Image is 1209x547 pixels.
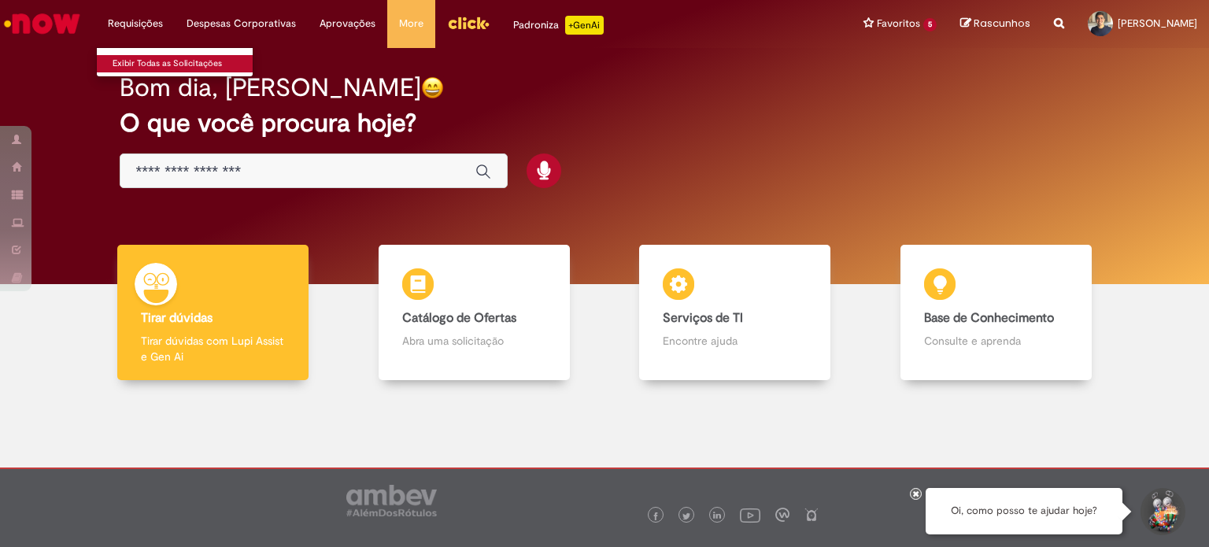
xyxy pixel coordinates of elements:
[713,512,721,521] img: logo_footer_linkedin.png
[652,512,660,520] img: logo_footer_facebook.png
[2,8,83,39] img: ServiceNow
[1118,17,1197,30] span: [PERSON_NAME]
[924,333,1068,349] p: Consulte e aprenda
[740,504,760,525] img: logo_footer_youtube.png
[344,245,605,381] a: Catálogo de Ofertas Abra uma solicitação
[402,333,546,349] p: Abra uma solicitação
[960,17,1030,31] a: Rascunhos
[120,74,421,102] h2: Bom dia, [PERSON_NAME]
[775,508,789,522] img: logo_footer_workplace.png
[399,16,423,31] span: More
[663,333,807,349] p: Encontre ajuda
[141,310,213,326] b: Tirar dúvidas
[96,47,253,77] ul: Requisições
[565,16,604,35] p: +GenAi
[120,109,1090,137] h2: O que você procura hoje?
[97,55,270,72] a: Exibir Todas as Solicitações
[974,16,1030,31] span: Rascunhos
[108,16,163,31] span: Requisições
[346,485,437,516] img: logo_footer_ambev_rotulo_gray.png
[926,488,1122,534] div: Oi, como posso te ajudar hoje?
[604,245,866,381] a: Serviços de TI Encontre ajuda
[804,508,819,522] img: logo_footer_naosei.png
[1138,488,1185,535] button: Iniciar Conversa de Suporte
[320,16,375,31] span: Aprovações
[923,18,937,31] span: 5
[402,310,516,326] b: Catálogo de Ofertas
[682,512,690,520] img: logo_footer_twitter.png
[866,245,1127,381] a: Base de Conhecimento Consulte e aprenda
[83,245,344,381] a: Tirar dúvidas Tirar dúvidas com Lupi Assist e Gen Ai
[447,11,490,35] img: click_logo_yellow_360x200.png
[141,333,285,364] p: Tirar dúvidas com Lupi Assist e Gen Ai
[513,16,604,35] div: Padroniza
[924,310,1054,326] b: Base de Conhecimento
[421,76,444,99] img: happy-face.png
[663,310,743,326] b: Serviços de TI
[877,16,920,31] span: Favoritos
[187,16,296,31] span: Despesas Corporativas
